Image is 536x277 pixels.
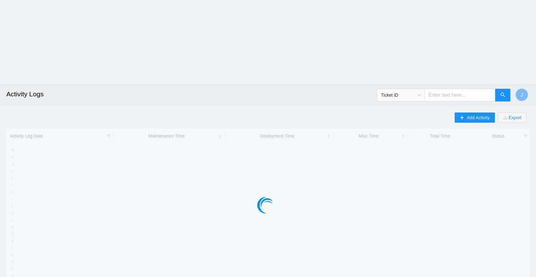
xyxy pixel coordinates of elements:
button: search [495,89,510,101]
button: downloadExport [498,113,527,123]
span: J [520,91,523,99]
input: Enter text here... [425,89,495,101]
span: plus [460,115,464,120]
span: Ticket ID [381,90,421,100]
h2: Activity Logs [6,84,373,104]
button: J [515,88,528,101]
span: search [500,92,505,98]
button: plusAdd Activity [455,113,495,123]
span: Add Activity [467,114,489,121]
